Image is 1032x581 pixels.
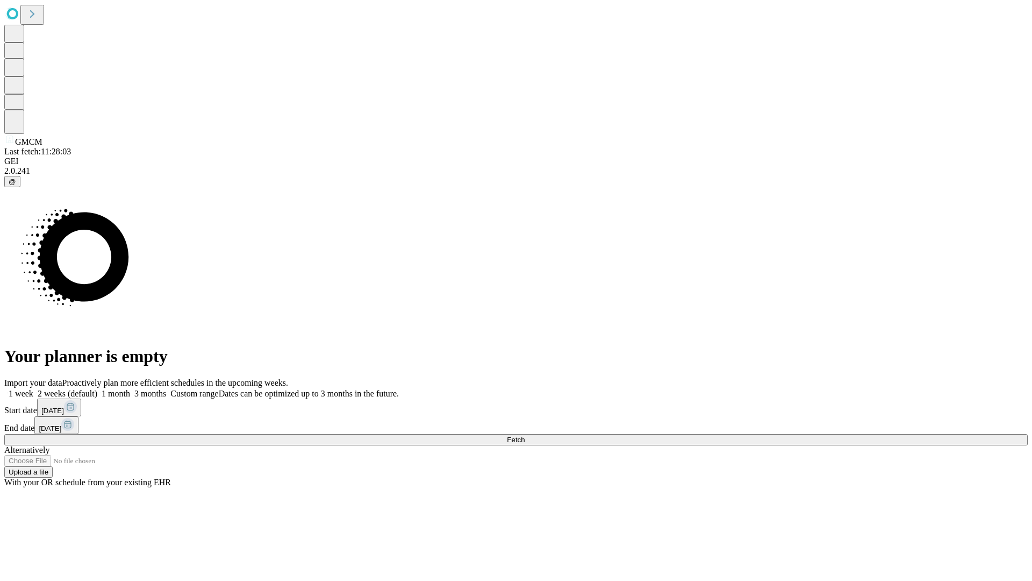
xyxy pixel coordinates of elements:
[41,407,64,415] span: [DATE]
[4,166,1028,176] div: 2.0.241
[9,389,33,398] span: 1 week
[219,389,399,398] span: Dates can be optimized up to 3 months in the future.
[9,178,16,186] span: @
[170,389,218,398] span: Custom range
[102,389,130,398] span: 1 month
[4,416,1028,434] div: End date
[15,137,42,146] span: GMCM
[4,176,20,187] button: @
[4,466,53,478] button: Upload a file
[507,436,525,444] span: Fetch
[134,389,166,398] span: 3 months
[4,434,1028,445] button: Fetch
[4,399,1028,416] div: Start date
[38,389,97,398] span: 2 weeks (default)
[4,147,71,156] span: Last fetch: 11:28:03
[4,157,1028,166] div: GEI
[37,399,81,416] button: [DATE]
[4,478,171,487] span: With your OR schedule from your existing EHR
[4,346,1028,366] h1: Your planner is empty
[4,378,62,387] span: Import your data
[4,445,49,455] span: Alternatively
[34,416,78,434] button: [DATE]
[39,424,61,433] span: [DATE]
[62,378,288,387] span: Proactively plan more efficient schedules in the upcoming weeks.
